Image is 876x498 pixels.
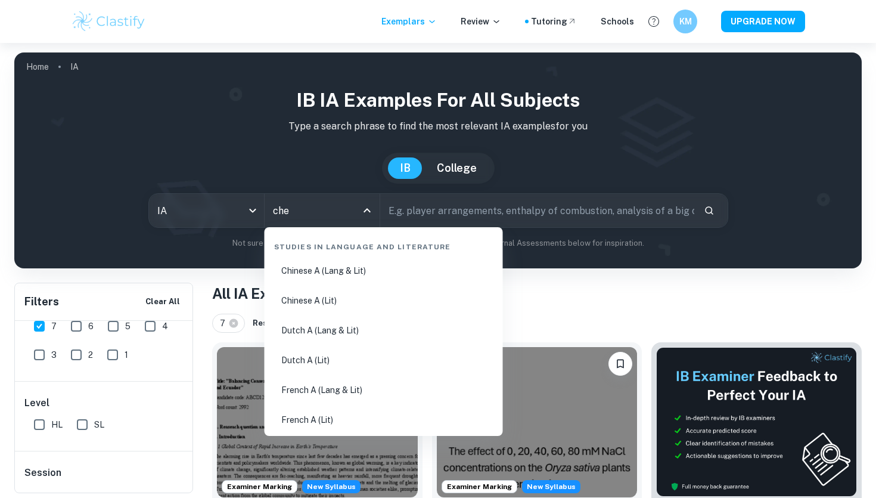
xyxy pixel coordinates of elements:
[149,194,264,227] div: IA
[71,10,147,33] img: Clastify logo
[608,352,632,376] button: Bookmark
[26,58,49,75] a: Home
[88,348,93,361] span: 2
[699,200,719,221] button: Search
[24,293,59,310] h6: Filters
[51,348,57,361] span: 3
[269,232,498,257] div: Studies in Language and Literature
[212,283,862,304] h1: All IA Examples
[269,347,498,374] li: Dutch A (Lit)
[269,257,498,284] li: Chinese A (Lang & Lit)
[217,347,418,497] img: ESS IA example thumbnail: To what extent do CO2 emissions contribu
[388,157,423,179] button: IB
[644,11,664,32] button: Help and Feedback
[125,348,128,361] span: 1
[302,480,361,493] div: Starting from the May 2026 session, the ESS IA requirements have changed. We created this exempla...
[721,11,805,32] button: UPGRADE NOW
[51,320,57,333] span: 7
[380,194,694,227] input: E.g. player arrangements, enthalpy of combustion, analysis of a big city...
[679,15,692,28] h6: KM
[142,293,183,311] button: Clear All
[673,10,697,33] button: KM
[656,347,857,497] img: Thumbnail
[531,15,577,28] a: Tutoring
[437,347,638,497] img: ESS IA example thumbnail: To what extent do diPerent NaCl concentr
[51,418,63,431] span: HL
[461,15,501,28] p: Review
[442,481,517,492] span: Examiner Marking
[24,237,852,249] p: Not sure what to search for? You can always look through our example Internal Assessments below f...
[250,314,291,332] button: Reset All
[14,52,862,268] img: profile cover
[220,317,231,330] span: 7
[269,406,498,434] li: French A (Lit)
[522,480,580,493] div: Starting from the May 2026 session, the ESS IA requirements have changed. We created this exempla...
[269,317,498,344] li: Dutch A (Lang & Lit)
[222,481,297,492] span: Examiner Marking
[24,396,184,410] h6: Level
[425,157,489,179] button: College
[359,202,375,219] button: Close
[522,480,580,493] span: New Syllabus
[302,480,361,493] span: New Syllabus
[269,376,498,404] li: French A (Lang & Lit)
[125,320,131,333] span: 5
[381,15,437,28] p: Exemplars
[212,314,245,333] div: 7
[88,320,94,333] span: 6
[24,466,184,490] h6: Session
[601,15,634,28] a: Schools
[94,418,104,431] span: SL
[24,119,852,134] p: Type a search phrase to find the most relevant IA examples for you
[24,86,852,115] h1: IB IA examples for all subjects
[269,287,498,314] li: Chinese A (Lit)
[70,60,79,73] p: IA
[162,320,168,333] span: 4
